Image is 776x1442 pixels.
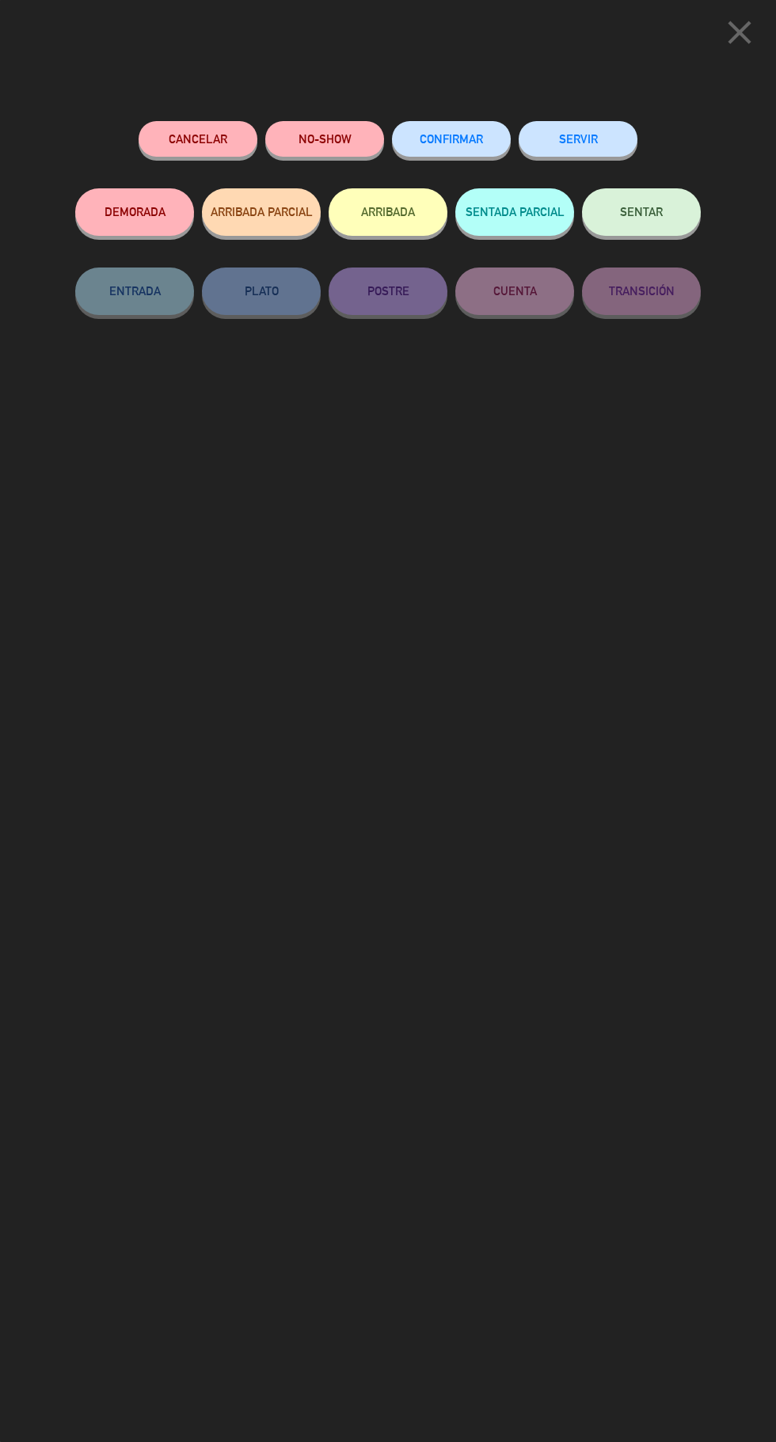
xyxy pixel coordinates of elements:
[329,188,447,236] button: ARRIBADA
[75,188,194,236] button: DEMORADA
[582,188,701,236] button: SENTAR
[329,268,447,315] button: POSTRE
[392,121,511,157] button: CONFIRMAR
[455,268,574,315] button: CUENTA
[582,268,701,315] button: TRANSICIÓN
[211,205,313,218] span: ARRIBADA PARCIAL
[75,268,194,315] button: ENTRADA
[202,188,321,236] button: ARRIBADA PARCIAL
[420,132,483,146] span: CONFIRMAR
[139,121,257,157] button: Cancelar
[620,205,663,218] span: SENTAR
[202,268,321,315] button: PLATO
[715,12,764,59] button: close
[455,188,574,236] button: SENTADA PARCIAL
[519,121,637,157] button: SERVIR
[720,13,759,52] i: close
[265,121,384,157] button: NO-SHOW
